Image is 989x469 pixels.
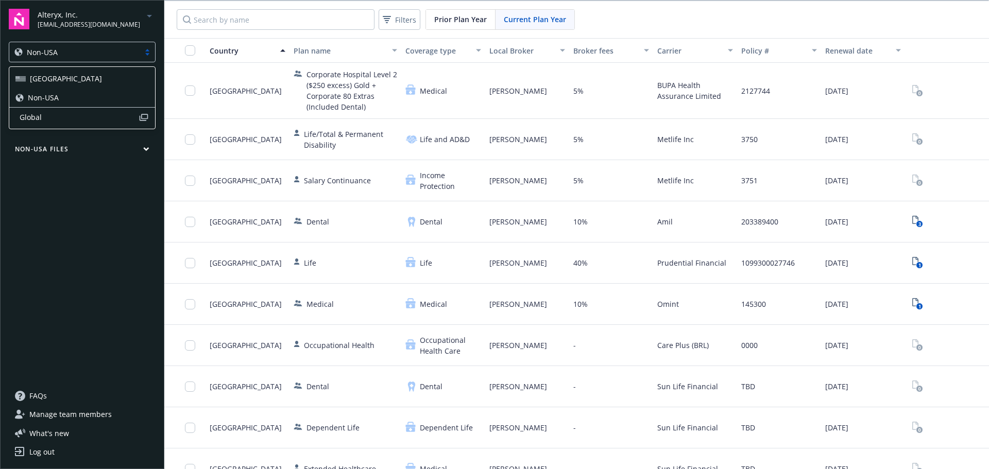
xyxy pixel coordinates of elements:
[489,299,547,309] span: [PERSON_NAME]
[185,134,195,145] input: Toggle Row Selected
[29,444,55,460] div: Log out
[38,20,140,29] span: [EMAIL_ADDRESS][DOMAIN_NAME]
[489,216,547,227] span: [PERSON_NAME]
[29,428,69,439] span: What ' s new
[38,9,140,20] span: Alteryx, Inc.
[304,340,374,351] span: Occupational Health
[741,299,766,309] span: 145300
[741,134,758,145] span: 3750
[395,14,416,25] span: Filters
[825,134,848,145] span: [DATE]
[821,38,905,63] button: Renewal date
[29,388,47,404] span: FAQs
[420,422,473,433] span: Dependent Life
[825,340,848,351] span: [DATE]
[210,299,282,309] span: [GEOGRAPHIC_DATA]
[381,12,418,27] span: Filters
[306,422,360,433] span: Dependent Life
[909,131,926,148] span: View Plan Documents
[420,335,481,356] span: Occupational Health Care
[289,38,401,63] button: Plan name
[918,262,920,269] text: 1
[210,85,282,96] span: [GEOGRAPHIC_DATA]
[38,9,156,29] button: Alteryx, Inc.[EMAIL_ADDRESS][DOMAIN_NAME]arrowDropDown
[825,45,890,56] div: Renewal date
[177,9,374,30] input: Search by name
[294,45,386,56] div: Plan name
[909,378,926,395] span: View Plan Documents
[210,175,282,186] span: [GEOGRAPHIC_DATA]
[185,45,195,56] input: Select all
[489,340,547,351] span: [PERSON_NAME]
[489,85,547,96] span: [PERSON_NAME]
[30,73,102,84] span: [GEOGRAPHIC_DATA]
[420,170,481,192] span: Income Protection
[573,299,588,309] span: 10%
[573,257,588,268] span: 40%
[185,217,195,227] input: Toggle Row Selected
[485,38,569,63] button: Local Broker
[657,299,679,309] span: Omint
[489,422,547,433] span: [PERSON_NAME]
[909,296,926,312] a: View Plan Documents
[909,82,926,99] span: View Plan Documents
[653,38,737,63] button: Carrier
[210,340,282,351] span: [GEOGRAPHIC_DATA]
[420,381,442,392] span: Dental
[143,9,156,22] a: arrowDropDown
[909,420,926,436] a: View Plan Documents
[304,129,397,150] span: Life/Total & Permanent Disability
[185,340,195,351] input: Toggle Row Selected
[9,145,156,158] button: Non-USA Files
[489,257,547,268] span: [PERSON_NAME]
[28,92,59,103] span: Non-USA
[918,303,920,310] text: 1
[420,85,447,96] span: Medical
[741,85,770,96] span: 2127744
[489,134,547,145] span: [PERSON_NAME]
[909,337,926,354] a: View Plan Documents
[210,216,282,227] span: [GEOGRAPHIC_DATA]
[405,45,470,56] div: Coverage type
[657,422,718,433] span: Sun Life Financial
[185,258,195,268] input: Toggle Row Selected
[741,340,758,351] span: 0000
[489,45,554,56] div: Local Broker
[741,422,755,433] span: TBD
[14,47,134,58] span: Non-USA
[657,175,694,186] span: Metlife Inc
[909,214,926,230] span: View Plan Documents
[185,299,195,309] input: Toggle Row Selected
[909,172,926,189] span: View Plan Documents
[569,38,653,63] button: Broker fees
[489,175,547,186] span: [PERSON_NAME]
[304,257,316,268] span: Life
[9,9,29,29] img: navigator-logo.svg
[657,45,722,56] div: Carrier
[306,381,329,392] span: Dental
[9,428,86,439] button: What's new
[741,216,778,227] span: 203389400
[206,38,289,63] button: Country
[9,406,156,423] a: Manage team members
[737,38,821,63] button: Policy #
[489,381,547,392] span: [PERSON_NAME]
[825,216,848,227] span: [DATE]
[420,134,470,145] span: Life and AD&D
[657,340,709,351] span: Care Plus (BRL)
[20,112,139,123] span: Global
[210,45,274,56] div: Country
[657,80,733,101] span: BUPA Health Assurance Limited
[825,85,848,96] span: [DATE]
[918,221,920,228] text: 3
[573,381,576,392] span: -
[825,299,848,309] span: [DATE]
[909,255,926,271] span: View Plan Documents
[185,381,195,392] input: Toggle Row Selected
[573,340,576,351] span: -
[379,9,420,30] button: Filters
[210,381,282,392] span: [GEOGRAPHIC_DATA]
